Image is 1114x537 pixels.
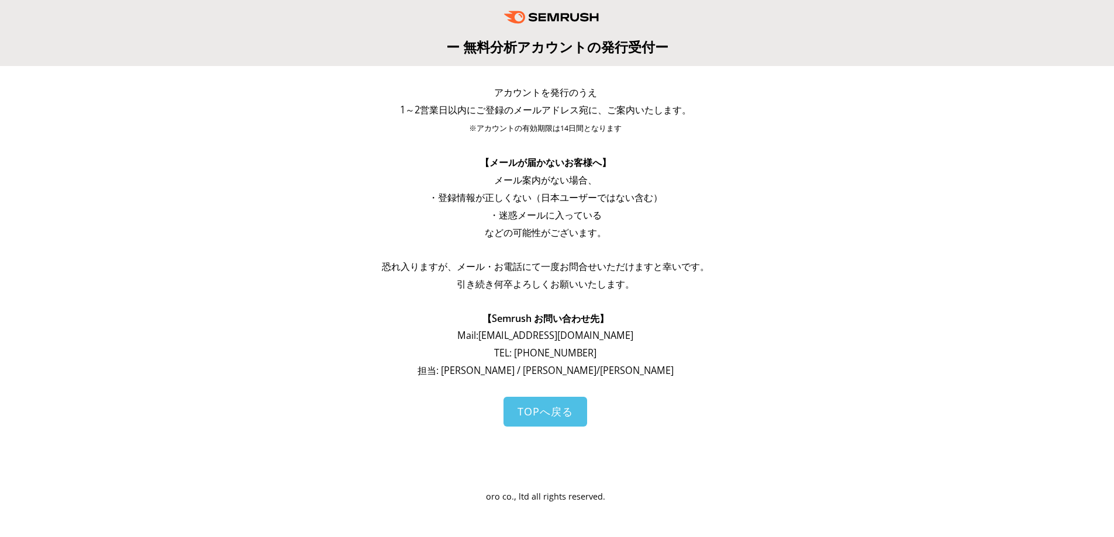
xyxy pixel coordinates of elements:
[489,209,602,221] span: ・迷惑メールに入っている
[469,123,622,133] span: ※アカウントの有効期限は14日間となります
[494,174,597,186] span: メール案内がない場合、
[486,491,605,502] span: oro co., ltd all rights reserved.
[446,37,668,56] span: ー 無料分析アカウントの発行受付ー
[480,156,611,169] span: 【メールが届かないお客様へ】
[482,312,609,325] span: 【Semrush お問い合わせ先】
[494,86,597,99] span: アカウントを発行のうえ
[457,329,633,342] span: Mail: [EMAIL_ADDRESS][DOMAIN_NAME]
[518,404,573,418] span: TOPへ戻る
[457,278,634,290] span: 引き続き何卒よろしくお願いいたします。
[400,103,691,116] span: 1～2営業日以内にご登録のメールアドレス宛に、ご案内いたします。
[429,191,663,204] span: ・登録情報が正しくない（日本ユーザーではない含む）
[382,260,709,273] span: 恐れ入りますが、メール・お電話にて一度お問合せいただけますと幸いです。
[485,226,606,239] span: などの可能性がございます。
[494,347,596,359] span: TEL: [PHONE_NUMBER]
[503,397,587,427] a: TOPへ戻る
[418,364,674,377] span: 担当: [PERSON_NAME] / [PERSON_NAME]/[PERSON_NAME]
